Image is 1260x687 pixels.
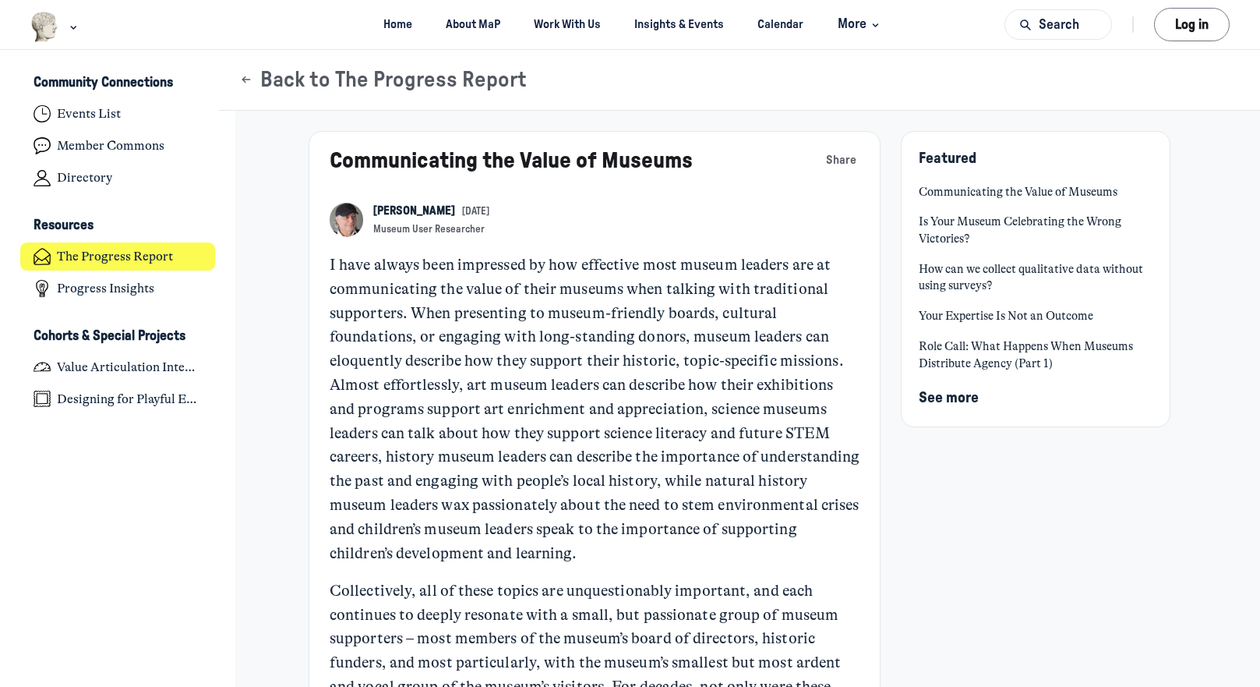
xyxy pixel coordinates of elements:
button: Community ConnectionsCollapse space [20,70,216,97]
button: Cohorts & Special ProjectsCollapse space [20,323,216,349]
h4: Events List [57,106,121,122]
button: Share [823,148,860,172]
h4: Progress Insights [57,281,154,296]
a: Designing for Playful Engagement [20,384,216,413]
button: ResourcesCollapse space [20,213,216,239]
a: The Progress Report [20,243,216,271]
h4: Directory [57,170,112,186]
h4: Designing for Playful Engagement [57,391,202,407]
a: Member Commons [20,132,216,161]
a: How can we collect qualitative data without using surveys? [919,261,1152,295]
a: View John H Falk profile [330,203,363,236]
h3: Cohorts & Special Projects [34,328,185,345]
a: Role Call: What Happens When Museums Distribute Agency (Part 1) [919,338,1152,372]
button: Museums as Progress logo [30,10,81,44]
a: Events List [20,100,216,129]
a: Is Your Museum Celebrating the Wrong Victories? [919,214,1152,247]
a: Value Articulation Intensive (Cultural Leadership Lab) [20,352,216,381]
a: [DATE] [462,205,489,218]
h4: Value Articulation Intensive (Cultural Leadership Lab) [57,359,202,375]
header: Page Header [219,50,1260,111]
a: Your Expertise Is Not an Outcome [919,308,1152,325]
a: Work With Us [521,10,615,39]
h3: Resources [34,218,94,234]
button: Search [1004,9,1112,40]
h3: Community Connections [34,75,173,91]
a: View John H Falk profile [373,203,455,220]
h4: Member Commons [57,138,164,154]
a: Calendar [744,10,817,39]
h4: The Progress Report [57,249,173,264]
button: More [824,10,890,39]
span: Share [826,152,856,169]
a: About MaP [432,10,514,39]
span: See more [919,391,979,405]
a: Progress Insights [20,274,216,303]
a: Directory [20,164,216,193]
span: More [838,14,884,35]
p: I have always been impressed by how effective most museum leaders are at communicating the value ... [330,253,860,565]
a: Home [370,10,426,39]
a: Communicating the Value of Museums [919,184,1152,201]
span: Featured [919,151,976,166]
a: Insights & Events [621,10,738,39]
a: Communicating the Value of Museums [330,150,693,172]
button: View John H Falk profile[DATE]Museum User Researcher [373,203,489,236]
img: Museums as Progress logo [30,12,59,42]
button: See more [919,386,979,410]
button: Back to The Progress Report [239,67,527,94]
button: Museum User Researcher [373,223,485,236]
button: Log in [1154,8,1230,41]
